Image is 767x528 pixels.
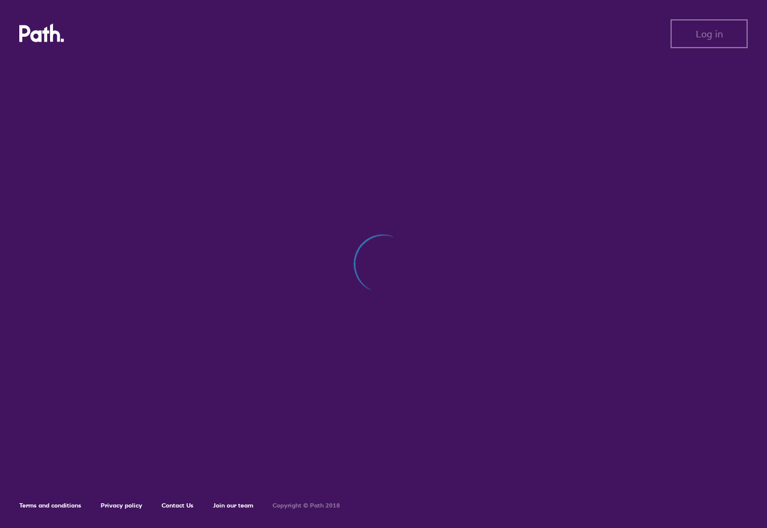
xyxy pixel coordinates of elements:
a: Terms and conditions [19,501,81,509]
h6: Copyright © Path 2018 [273,502,340,509]
button: Log in [671,19,748,48]
a: Privacy policy [101,501,142,509]
span: Log in [696,28,723,39]
a: Join our team [213,501,253,509]
a: Contact Us [162,501,194,509]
